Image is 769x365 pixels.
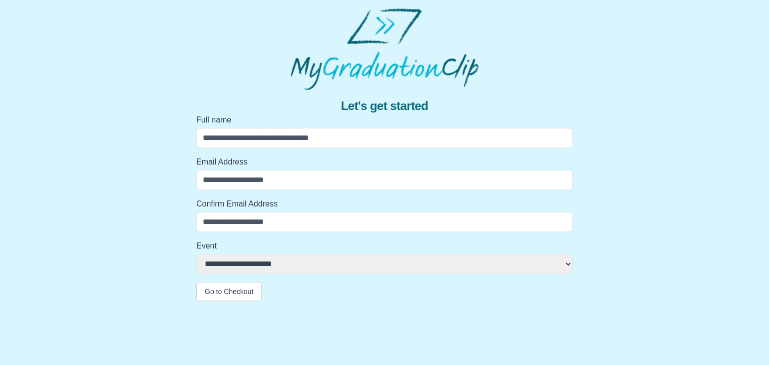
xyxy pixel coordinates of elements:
[290,8,479,90] img: MyGraduationClip
[196,156,573,168] label: Email Address
[196,114,573,126] label: Full name
[196,282,262,301] button: Go to Checkout
[196,240,573,252] label: Event
[196,198,573,210] label: Confirm Email Address
[341,98,428,114] span: Let's get started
